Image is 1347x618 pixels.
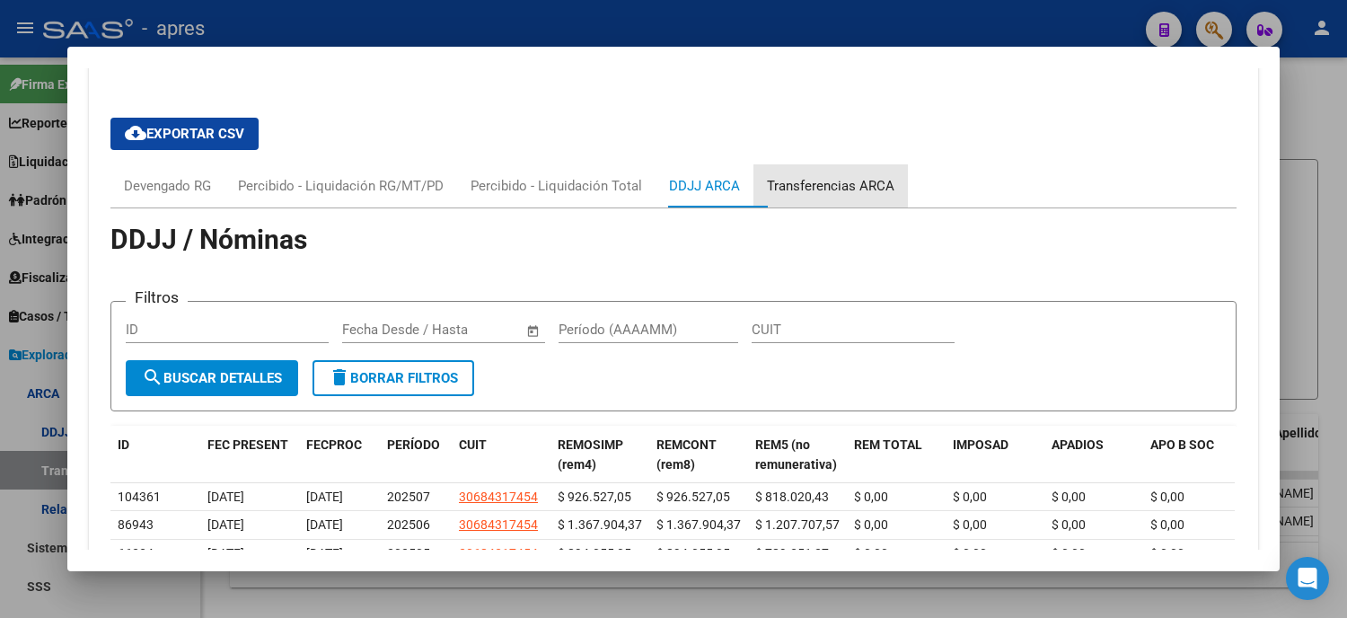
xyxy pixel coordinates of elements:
[200,426,299,485] datatable-header-cell: FEC PRESENT
[550,426,649,485] datatable-header-cell: REMOSIMP (rem4)
[329,370,458,386] span: Borrar Filtros
[306,437,362,452] span: FECPROC
[124,176,211,196] div: Devengado RG
[459,517,538,532] span: 30684317454
[755,437,837,472] span: REM5 (no remunerativa)
[1052,517,1086,532] span: $ 0,00
[1052,437,1104,452] span: APADIOS
[1143,426,1242,485] datatable-header-cell: APO B SOC
[459,490,538,504] span: 30684317454
[953,517,987,532] span: $ 0,00
[125,122,146,144] mat-icon: cloud_download
[1044,426,1143,485] datatable-header-cell: APADIOS
[118,437,129,452] span: ID
[755,490,829,504] span: $ 818.020,43
[387,546,430,561] span: 202505
[854,546,888,561] span: $ 0,00
[207,437,288,452] span: FEC PRESENT
[207,546,244,561] span: [DATE]
[306,517,343,532] span: [DATE]
[118,490,161,504] span: 104361
[142,366,163,388] mat-icon: search
[329,366,350,388] mat-icon: delete
[953,546,987,561] span: $ 0,00
[669,176,740,196] div: DDJJ ARCA
[854,517,888,532] span: $ 0,00
[306,490,343,504] span: [DATE]
[452,426,550,485] datatable-header-cell: CUIT
[656,517,741,532] span: $ 1.367.904,37
[854,437,922,452] span: REM TOTAL
[656,437,717,472] span: REMCONT (rem8)
[558,517,642,532] span: $ 1.367.904,37
[767,176,894,196] div: Transferencias ARCA
[847,426,946,485] datatable-header-cell: REM TOTAL
[110,118,259,150] button: Exportar CSV
[946,426,1044,485] datatable-header-cell: IMPOSAD
[306,546,343,561] span: [DATE]
[1150,490,1184,504] span: $ 0,00
[656,546,730,561] span: $ 894.055,05
[1150,517,1184,532] span: $ 0,00
[126,360,298,396] button: Buscar Detalles
[558,490,631,504] span: $ 926.527,05
[387,437,440,452] span: PERÍODO
[126,287,188,307] h3: Filtros
[656,490,730,504] span: $ 926.527,05
[854,490,888,504] span: $ 0,00
[142,370,282,386] span: Buscar Detalles
[387,517,430,532] span: 202506
[1150,546,1184,561] span: $ 0,00
[118,517,154,532] span: 86943
[755,517,840,532] span: $ 1.207.707,57
[558,437,623,472] span: REMOSIMP (rem4)
[1286,557,1329,600] div: Open Intercom Messenger
[380,426,452,485] datatable-header-cell: PERÍODO
[342,322,401,338] input: Start date
[313,360,474,396] button: Borrar Filtros
[953,437,1008,452] span: IMPOSAD
[649,426,748,485] datatable-header-cell: REMCONT (rem8)
[1052,546,1086,561] span: $ 0,00
[524,321,544,341] button: Open calendar
[459,546,538,561] span: 30684317454
[459,437,487,452] span: CUIT
[417,322,504,338] input: End date
[207,517,244,532] span: [DATE]
[110,224,307,255] span: DDJJ / Nóminas
[299,426,380,485] datatable-header-cell: FECPROC
[110,426,200,485] datatable-header-cell: ID
[953,490,987,504] span: $ 0,00
[387,490,430,504] span: 202507
[755,546,829,561] span: $ 789.351,27
[118,546,154,561] span: 66334
[125,126,244,142] span: Exportar CSV
[471,176,642,196] div: Percibido - Liquidación Total
[1150,437,1214,452] span: APO B SOC
[558,546,631,561] span: $ 894.055,05
[207,490,244,504] span: [DATE]
[238,176,444,196] div: Percibido - Liquidación RG/MT/PD
[1052,490,1086,504] span: $ 0,00
[748,426,847,485] datatable-header-cell: REM5 (no remunerativa)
